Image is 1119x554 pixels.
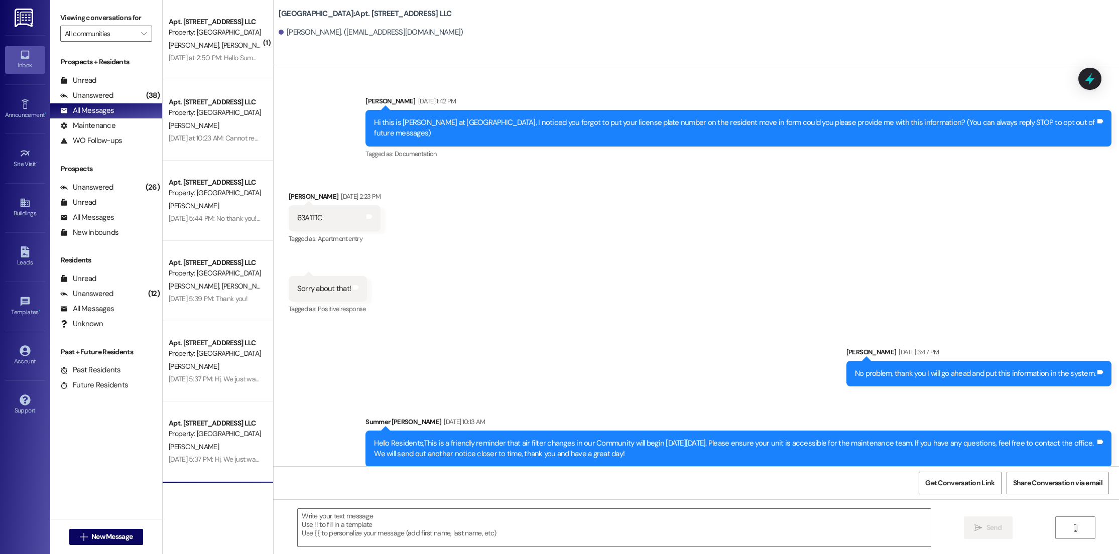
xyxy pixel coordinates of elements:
[60,365,121,375] div: Past Residents
[80,533,87,541] i: 
[374,117,1095,139] div: Hi this is [PERSON_NAME] at [GEOGRAPHIC_DATA], I noticed you forgot to put your license plate num...
[65,26,136,42] input: All communities
[318,234,362,243] span: Apartment entry
[60,212,114,223] div: All Messages
[60,105,114,116] div: All Messages
[60,182,113,193] div: Unanswered
[169,442,219,451] span: [PERSON_NAME]
[39,307,40,314] span: •
[60,120,115,131] div: Maintenance
[169,107,262,118] div: Property: [GEOGRAPHIC_DATA]
[60,380,128,390] div: Future Residents
[169,41,222,50] span: [PERSON_NAME]
[986,522,1002,533] span: Send
[169,177,262,188] div: Apt. [STREET_ADDRESS] LLC
[919,472,1001,494] button: Get Conversation Link
[279,9,452,19] b: [GEOGRAPHIC_DATA]: Apt. [STREET_ADDRESS] LLC
[279,27,463,38] div: [PERSON_NAME]. ([EMAIL_ADDRESS][DOMAIN_NAME])
[5,342,45,369] a: Account
[297,284,351,294] div: Sorry about that!
[60,273,96,284] div: Unread
[60,135,122,146] div: WO Follow-ups
[5,46,45,73] a: Inbox
[5,293,45,320] a: Templates •
[1071,524,1079,532] i: 
[91,531,133,542] span: New Message
[50,255,162,265] div: Residents
[1007,472,1109,494] button: Share Conversation via email
[60,75,96,86] div: Unread
[169,188,262,198] div: Property: [GEOGRAPHIC_DATA]
[221,282,277,291] span: [PERSON_NAME] Iii
[169,121,219,130] span: [PERSON_NAME]
[169,418,262,429] div: Apt. [STREET_ADDRESS] LLC
[169,97,262,107] div: Apt. [STREET_ADDRESS] LLC
[169,133,394,143] div: [DATE] at 10:23 AM: Cannot reach anyone by phone. Please call me. It's urgent.
[169,294,247,303] div: [DATE] 5:39 PM: Thank you!
[365,96,1111,110] div: [PERSON_NAME]
[169,53,496,62] div: [DATE] at 2:50 PM: Hello Summer! Have a question, do you know if they will do this same work in f...
[5,391,45,419] a: Support
[50,57,162,67] div: Prospects + Residents
[289,302,367,316] div: Tagged as:
[169,27,262,38] div: Property: [GEOGRAPHIC_DATA]
[318,305,366,313] span: Positive response
[896,347,939,357] div: [DATE] 3:47 PM
[169,268,262,279] div: Property: [GEOGRAPHIC_DATA]
[289,191,381,205] div: [PERSON_NAME]
[1013,478,1102,488] span: Share Conversation via email
[50,164,162,174] div: Prospects
[338,191,381,202] div: [DATE] 2:23 PM
[395,150,437,158] span: Documentation
[45,110,46,117] span: •
[60,319,103,329] div: Unknown
[141,30,147,38] i: 
[289,231,381,246] div: Tagged as:
[365,147,1111,161] div: Tagged as:
[144,88,162,103] div: (38)
[441,417,485,427] div: [DATE] 10:13 AM
[36,159,38,166] span: •
[855,368,1095,379] div: No problem, thank you I will go ahead and put this information in the system.
[50,347,162,357] div: Past + Future Residents
[365,417,1111,431] div: Summer [PERSON_NAME]
[169,214,300,223] div: [DATE] 5:44 PM: No thank you! I appreciate it!
[169,348,262,359] div: Property: [GEOGRAPHIC_DATA]
[5,243,45,270] a: Leads
[146,286,162,302] div: (12)
[846,347,1111,361] div: [PERSON_NAME]
[221,41,272,50] span: [PERSON_NAME]
[964,516,1013,539] button: Send
[374,438,1095,460] div: Hello Residents,This is a friendly reminder that air filter changes in our Community will begin [...
[169,362,219,371] span: [PERSON_NAME]
[169,282,222,291] span: [PERSON_NAME]
[5,194,45,221] a: Buildings
[60,304,114,314] div: All Messages
[60,197,96,208] div: Unread
[169,201,219,210] span: [PERSON_NAME]
[15,9,35,27] img: ResiDesk Logo
[974,524,982,532] i: 
[297,213,323,223] div: 63A1T1C
[69,529,144,545] button: New Message
[169,257,262,268] div: Apt. [STREET_ADDRESS] LLC
[925,478,994,488] span: Get Conversation Link
[169,338,262,348] div: Apt. [STREET_ADDRESS] LLC
[416,96,456,106] div: [DATE] 1:42 PM
[169,17,262,27] div: Apt. [STREET_ADDRESS] LLC
[60,90,113,101] div: Unanswered
[143,180,162,195] div: (26)
[60,10,152,26] label: Viewing conversations for
[5,145,45,172] a: Site Visit •
[169,429,262,439] div: Property: [GEOGRAPHIC_DATA]
[60,227,118,238] div: New Inbounds
[60,289,113,299] div: Unanswered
